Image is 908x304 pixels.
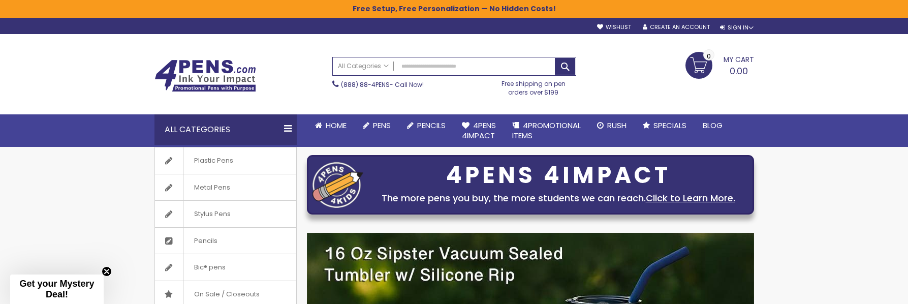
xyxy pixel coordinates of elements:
[695,114,731,137] a: Blog
[307,114,355,137] a: Home
[368,165,748,186] div: 4PENS 4IMPACT
[154,59,256,92] img: 4Pens Custom Pens and Promotional Products
[730,65,748,77] span: 0.00
[454,114,504,147] a: 4Pens4impact
[102,266,112,277] button: Close teaser
[183,147,243,174] span: Plastic Pens
[368,191,748,205] div: The more pens you buy, the more students we can reach.
[635,114,695,137] a: Specials
[155,228,296,254] a: Pencils
[19,279,94,299] span: Get your Mystery Deal!
[10,275,104,304] div: Get your Mystery Deal!Close teaser
[643,23,710,31] a: Create an Account
[154,114,297,145] div: All Categories
[183,228,228,254] span: Pencils
[685,52,754,77] a: 0.00 0
[326,120,347,131] span: Home
[312,162,363,208] img: four_pen_logo.png
[504,114,589,147] a: 4PROMOTIONALITEMS
[607,120,627,131] span: Rush
[597,23,631,31] a: Wishlist
[333,57,394,74] a: All Categories
[703,120,723,131] span: Blog
[512,120,581,141] span: 4PROMOTIONAL ITEMS
[720,24,754,32] div: Sign In
[338,62,389,70] span: All Categories
[341,80,424,89] span: - Call Now!
[155,174,296,201] a: Metal Pens
[183,254,236,281] span: Bic® pens
[183,201,241,227] span: Stylus Pens
[653,120,686,131] span: Specials
[707,51,711,61] span: 0
[155,201,296,227] a: Stylus Pens
[341,80,390,89] a: (888) 88-4PENS
[373,120,391,131] span: Pens
[399,114,454,137] a: Pencils
[183,174,240,201] span: Metal Pens
[155,147,296,174] a: Plastic Pens
[417,120,446,131] span: Pencils
[355,114,399,137] a: Pens
[589,114,635,137] a: Rush
[462,120,496,141] span: 4Pens 4impact
[646,192,735,204] a: Click to Learn More.
[155,254,296,281] a: Bic® pens
[491,76,576,96] div: Free shipping on pen orders over $199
